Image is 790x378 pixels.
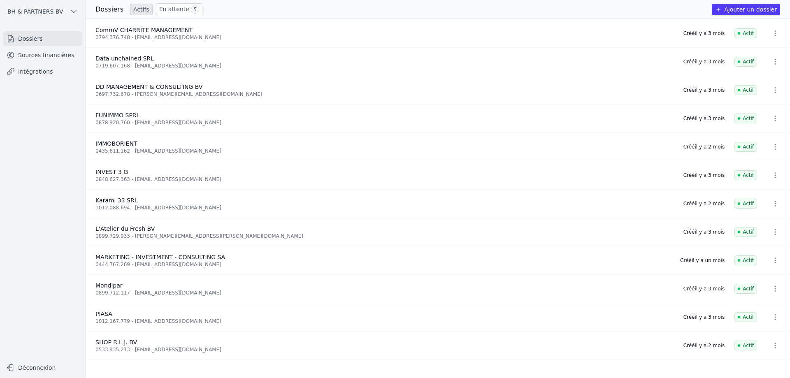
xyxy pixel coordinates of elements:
div: 0848.627.363 - [EMAIL_ADDRESS][DOMAIN_NAME] [95,176,674,183]
span: BH & PARTNERS BV [7,7,63,16]
div: 1012.088.694 - [EMAIL_ADDRESS][DOMAIN_NAME] [95,204,674,211]
span: FUNIMMO SPRL [95,112,139,118]
span: Actif [734,170,757,180]
a: Dossiers [3,31,82,46]
span: Mondipar [95,282,123,289]
div: Créé il y a 3 mois [683,314,725,320]
div: Créé il y a 2 mois [683,144,725,150]
span: Data unchained SRL [95,55,154,62]
span: SHOP R.L.J. BV [95,339,137,346]
span: Actif [734,85,757,95]
div: 0878.920.760 - [EMAIL_ADDRESS][DOMAIN_NAME] [95,119,674,126]
div: 0533.935.213 - [EMAIL_ADDRESS][DOMAIN_NAME] [95,346,674,353]
a: En attente 5 [156,3,202,15]
span: Actif [734,142,757,152]
div: 0899.712.117 - [EMAIL_ADDRESS][DOMAIN_NAME] [95,290,674,296]
div: 0444.767.269 - [EMAIL_ADDRESS][DOMAIN_NAME] [95,261,670,268]
span: INVEST 3 G [95,169,128,175]
span: CommV CHARRITE MANAGEMENT [95,27,193,33]
button: BH & PARTNERS BV [3,5,82,18]
a: Actifs [130,4,153,15]
div: Créé il y a 3 mois [683,172,725,179]
span: Actif [734,28,757,38]
div: Créé il y a 2 mois [683,200,725,207]
span: Actif [734,227,757,237]
span: 5 [191,5,199,14]
span: Actif [734,255,757,265]
div: 0435.611.162 - [EMAIL_ADDRESS][DOMAIN_NAME] [95,148,674,154]
div: Créé il y a 2 mois [683,342,725,349]
div: Créé il y a 3 mois [683,58,725,65]
div: Créé il y a 3 mois [683,30,725,37]
div: 0794.376.748 - [EMAIL_ADDRESS][DOMAIN_NAME] [95,34,674,41]
span: MARKETING - INVESTMENT - CONSULTING SA [95,254,225,260]
a: Intégrations [3,64,82,79]
span: Karami 33 SRL [95,197,138,204]
h3: Dossiers [95,5,123,14]
span: Actif [734,57,757,67]
span: Actif [734,199,757,209]
span: Actif [734,114,757,123]
a: Sources financières [3,48,82,63]
div: Créé il y a un mois [680,257,725,264]
span: Actif [734,312,757,322]
span: IMMOBORIENT [95,140,137,147]
div: 1012.167.779 - [EMAIL_ADDRESS][DOMAIN_NAME] [95,318,674,325]
button: Ajouter un dossier [712,4,780,15]
span: Actif [734,284,757,294]
button: Déconnexion [3,361,82,374]
div: Créé il y a 3 mois [683,87,725,93]
div: 0697.732.678 - [PERSON_NAME][EMAIL_ADDRESS][DOMAIN_NAME] [95,91,674,97]
div: Créé il y a 3 mois [683,285,725,292]
span: DD MANAGEMENT & CONSULTING BV [95,83,202,90]
span: L'Atelier du Fresh BV [95,225,155,232]
div: 0719.607.168 - [EMAIL_ADDRESS][DOMAIN_NAME] [95,63,674,69]
div: Créé il y a 3 mois [683,229,725,235]
div: Créé il y a 3 mois [683,115,725,122]
span: Actif [734,341,757,350]
div: 0899.729.933 - [PERSON_NAME][EMAIL_ADDRESS][PERSON_NAME][DOMAIN_NAME] [95,233,674,239]
span: PIASA [95,311,112,317]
